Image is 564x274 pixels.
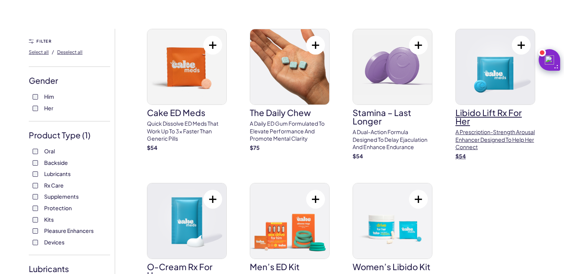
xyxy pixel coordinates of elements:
input: Backside [33,160,38,166]
h3: Men’s ED Kit [250,262,330,271]
span: Devices [44,237,64,247]
h3: Cake ED Meds [147,108,227,117]
h3: Libido Lift Rx For Her [455,108,535,125]
img: Libido Lift Rx For Her [456,29,535,105]
p: A dual-action formula designed to delay ejaculation and enhance endurance [353,128,432,151]
span: Lubricants [44,169,71,179]
input: Devices [33,240,38,245]
span: Oral [44,146,55,156]
strong: $ 54 [455,153,466,159]
span: Protection [44,203,72,213]
input: Protection [33,206,38,211]
input: Him [33,94,38,100]
img: Men’s ED Kit [250,183,329,259]
span: Supplements [44,191,79,201]
span: Select all [29,49,49,55]
span: Deselect all [57,49,82,55]
span: / [52,48,54,55]
strong: $ 54 [353,153,363,159]
span: Her [44,103,53,113]
img: Women’s Libido Kit [353,183,432,259]
p: Quick dissolve ED Meds that work up to 3x faster than generic pills [147,120,227,143]
img: Cake ED Meds [147,29,226,105]
span: Pleasure Enhancers [44,226,94,236]
a: Stamina – Last LongerStamina – Last LongerA dual-action formula designed to delay ejaculation and... [353,29,432,160]
span: Backside [44,158,68,168]
p: A prescription-strength arousal enhancer designed to help her connect [455,128,535,151]
strong: $ 75 [250,144,260,151]
a: Cake ED MedsCake ED MedsQuick dissolve ED Meds that work up to 3x faster than generic pills$54 [147,29,227,151]
h3: The Daily Chew [250,108,330,117]
a: Libido Lift Rx For HerLibido Lift Rx For HerA prescription-strength arousal enhancer designed to ... [455,29,535,160]
img: Stamina – Last Longer [353,29,432,105]
input: Her [33,106,38,111]
button: Deselect all [57,46,82,58]
span: Kits [44,214,54,224]
a: The Daily ChewThe Daily ChewA Daily ED Gum Formulated To Elevate Performance And Promote Mental C... [250,29,330,151]
input: Supplements [33,194,38,199]
input: Lubricants [33,171,38,177]
img: The Daily Chew [250,29,329,105]
input: Rx Care [33,183,38,188]
input: Pleasure Enhancers [33,228,38,234]
button: Select all [29,46,49,58]
img: O-Cream Rx for Her [147,183,226,259]
span: Rx Care [44,180,64,190]
p: A Daily ED Gum Formulated To Elevate Performance And Promote Mental Clarity [250,120,330,143]
input: Oral [33,149,38,154]
input: Kits [33,217,38,223]
h3: Women’s Libido Kit [353,262,432,271]
strong: $ 54 [147,144,157,151]
h3: Stamina – Last Longer [353,108,432,125]
span: Him [44,91,54,101]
